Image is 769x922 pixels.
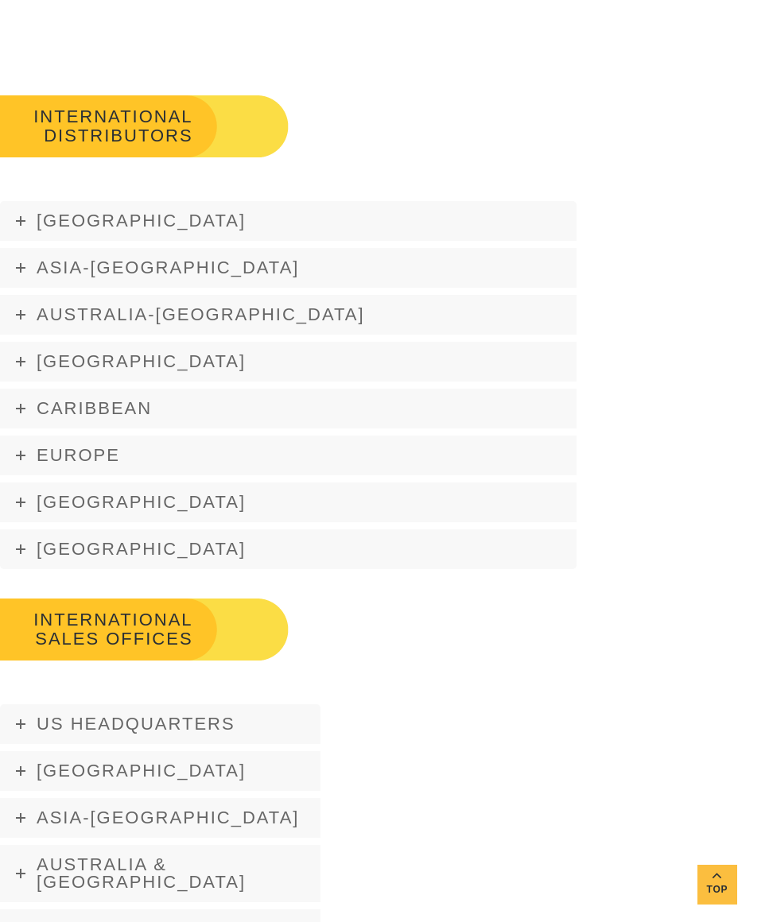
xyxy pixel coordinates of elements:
span: Asia-[GEOGRAPHIC_DATA] [37,258,299,277]
a: Top [697,865,737,905]
span: [GEOGRAPHIC_DATA] [37,492,246,512]
span: [GEOGRAPHIC_DATA] [37,211,246,230]
span: [GEOGRAPHIC_DATA] [37,351,246,371]
span: US Headquarters [37,714,235,734]
span: Australia-[GEOGRAPHIC_DATA] [37,304,365,324]
span: Australia & [GEOGRAPHIC_DATA] [37,854,246,892]
span: Europe [37,445,120,465]
span: [GEOGRAPHIC_DATA] [37,761,246,781]
span: [GEOGRAPHIC_DATA] [37,539,246,559]
span: Top [697,881,737,899]
span: Caribbean [37,398,152,418]
span: Asia-[GEOGRAPHIC_DATA] [37,808,299,827]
